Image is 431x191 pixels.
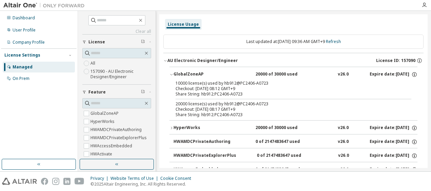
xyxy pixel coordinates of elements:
[173,139,234,145] div: HWAMDCPrivateAuthoring
[169,67,417,82] button: GlobalZoneAP20000 of 30000 usedv26.0Expire date:[DATE]
[370,167,417,173] div: Expire date: [DATE]
[176,91,395,97] div: Share String: hb912:PC2406-A0723
[13,40,45,45] div: Company Profile
[338,71,349,78] div: v26.0
[3,2,88,9] img: Altair One
[75,178,84,185] img: youtube.svg
[338,139,349,145] div: v26.0
[82,35,151,49] button: License
[63,178,70,185] img: linkedin.svg
[163,35,424,49] div: Last updated at: [DATE] 09:36 AM GMT+9
[90,126,143,134] label: HWAMDCPrivateAuthoring
[169,121,417,135] button: HyperWorks20000 of 30000 usedv26.0Expire date:[DATE]
[90,142,134,150] label: HWAccessEmbedded
[90,181,195,187] p: © 2025 Altair Engineering, Inc. All Rights Reserved.
[173,167,234,173] div: HWAccessEmbedded
[82,85,151,100] button: Feature
[4,52,40,58] div: License Settings
[2,178,37,185] img: altair_logo.svg
[173,134,417,149] button: HWAMDCPrivateAuthoring0 of 2147483647 usedv26.0Expire date:[DATE]
[255,71,316,78] div: 20000 of 30000 used
[338,167,349,173] div: v26.0
[90,67,151,81] label: 157090 - AU Electronic Designer/Engineer
[370,139,417,145] div: Expire date: [DATE]
[90,176,110,181] div: Privacy
[370,125,417,131] div: Expire date: [DATE]
[160,176,195,181] div: Cookie Consent
[326,39,341,44] a: Refresh
[176,86,395,91] div: Checkout: [DATE] 08:12 GMT+9
[176,101,395,107] div: 20000 license(s) used by hb912@PC2406-A0723
[90,150,114,158] label: HWActivate
[370,71,417,78] div: Expire date: [DATE]
[13,15,35,21] div: Dashboard
[255,167,316,173] div: 0 of 2147483647 used
[88,89,106,95] span: Feature
[255,125,316,131] div: 20000 of 30000 used
[176,107,395,112] div: Checkout: [DATE] 08:17 GMT+9
[255,139,316,145] div: 0 of 2147483647 used
[88,39,105,45] span: License
[141,39,145,45] span: Clear filter
[338,125,349,131] div: v26.0
[52,178,59,185] img: instagram.svg
[163,53,424,68] button: AU Electronic Designer/EngineerLicense ID: 157090
[13,76,29,81] div: On Prem
[173,153,236,159] div: HWAMDCPrivateExplorerPlus
[176,112,395,118] div: Share String: hb912:PC2406-A0723
[338,153,349,159] div: v26.0
[90,118,116,126] label: HyperWorks
[176,81,395,86] div: 10000 license(s) used by hb912@PC2406-A0723
[13,64,33,70] div: Managed
[82,29,151,34] a: Clear all
[110,176,160,181] div: Website Terms of Use
[257,153,318,159] div: 0 of 2147483647 used
[141,89,145,95] span: Clear filter
[90,109,120,118] label: GlobalZoneAP
[168,22,199,27] div: License Usage
[90,59,97,67] label: All
[173,125,234,131] div: HyperWorks
[13,27,36,33] div: User Profile
[167,58,238,63] div: AU Electronic Designer/Engineer
[370,153,417,159] div: Expire date: [DATE]
[90,134,148,142] label: HWAMDCPrivateExplorerPlus
[376,58,415,63] span: License ID: 157090
[41,178,48,185] img: facebook.svg
[173,162,417,177] button: HWAccessEmbedded0 of 2147483647 usedv26.0Expire date:[DATE]
[173,71,234,78] div: GlobalZoneAP
[173,148,417,163] button: HWAMDCPrivateExplorerPlus0 of 2147483647 usedv26.0Expire date:[DATE]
